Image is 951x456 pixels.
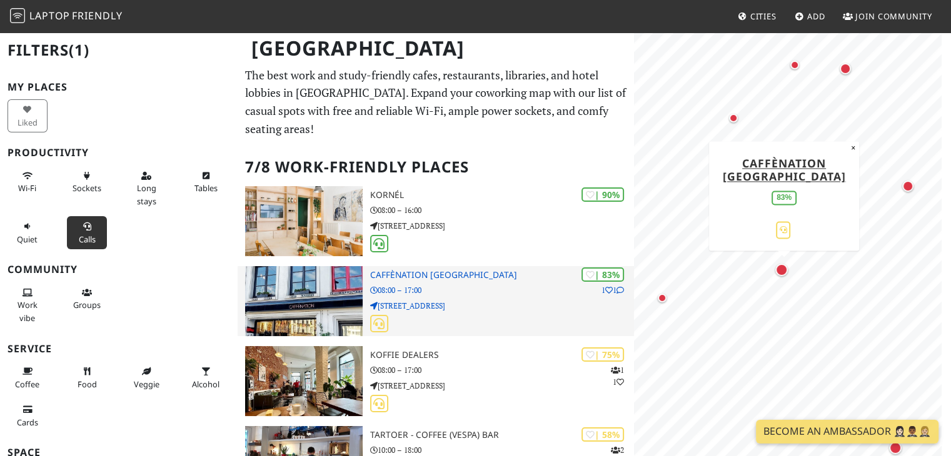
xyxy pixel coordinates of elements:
h3: Productivity [8,147,230,159]
span: Veggie [134,379,159,390]
button: Close popup [847,141,859,155]
p: 08:00 – 17:00 [370,284,635,296]
span: Food [78,379,97,390]
span: Quiet [17,234,38,245]
a: Caffènation [GEOGRAPHIC_DATA] [723,156,846,184]
span: Stable Wi-Fi [18,182,36,194]
p: [STREET_ADDRESS] [370,380,635,392]
p: [STREET_ADDRESS] [370,220,635,232]
span: (1) [69,39,89,60]
p: 1 1 [611,364,624,388]
button: Tables [186,166,226,199]
button: Veggie [126,361,166,394]
h3: Tartoer - Coffee (Vespa) Bar [370,430,635,440]
p: The best work and study-friendly cafes, restaurants, libraries, and hotel lobbies in [GEOGRAPHIC_... [245,66,626,138]
button: Groups [67,282,107,315]
div: Map marker [658,294,673,309]
h3: My Places [8,81,230,93]
h3: Kornél [370,190,635,201]
a: LaptopFriendly LaptopFriendly [10,6,123,27]
a: Cities [733,5,782,27]
span: Laptop [29,9,70,22]
img: Caffènation Antwerp City Center [245,266,362,336]
div: Map marker [729,114,744,129]
span: People working [18,299,38,323]
div: Map marker [902,181,918,197]
span: Add [807,11,825,22]
h2: Filters [8,31,230,69]
button: Cards [8,399,48,432]
span: Video/audio calls [79,234,96,245]
button: Calls [67,216,107,249]
button: Food [67,361,107,394]
div: | 90% [581,187,624,202]
div: Map marker [790,61,805,76]
h3: Service [8,343,230,355]
button: Coffee [8,361,48,394]
div: | 83% [581,267,624,282]
img: Kornél [245,186,362,256]
h3: Koffie Dealers [370,350,635,360]
p: 2 [611,444,624,456]
button: Quiet [8,216,48,249]
h3: Caffènation [GEOGRAPHIC_DATA] [370,270,635,280]
div: | 58% [581,427,624,442]
div: 83% [772,191,797,205]
h1: [GEOGRAPHIC_DATA] [241,31,631,66]
img: LaptopFriendly [10,8,25,23]
span: Friendly [72,9,122,22]
p: 10:00 – 18:00 [370,444,635,456]
h3: Community [8,264,230,275]
p: 08:00 – 16:00 [370,204,635,216]
img: Koffie Dealers [245,346,362,416]
button: Wi-Fi [8,166,48,199]
button: Work vibe [8,282,48,328]
span: Alcohol [192,379,219,390]
span: Group tables [73,299,101,310]
span: Work-friendly tables [194,182,218,194]
button: Sockets [67,166,107,199]
div: Map marker [775,264,793,281]
div: | 75% [581,347,624,362]
span: Join Community [855,11,932,22]
div: Map marker [840,63,856,79]
p: 08:00 – 17:00 [370,364,635,376]
a: Add [790,5,830,27]
span: Long stays [137,182,156,206]
span: Coffee [15,379,39,390]
p: [STREET_ADDRESS] [370,300,635,312]
a: Kornél | 90% Kornél 08:00 – 16:00 [STREET_ADDRESS] [238,186,634,256]
button: Alcohol [186,361,226,394]
span: Power sockets [73,182,101,194]
h2: 7/8 Work-Friendly Places [245,148,626,186]
p: 1 1 [601,284,624,296]
span: Credit cards [17,417,38,428]
button: Long stays [126,166,166,211]
a: Koffie Dealers | 75% 11 Koffie Dealers 08:00 – 17:00 [STREET_ADDRESS] [238,346,634,416]
a: Caffènation Antwerp City Center | 83% 11 Caffènation [GEOGRAPHIC_DATA] 08:00 – 17:00 [STREET_ADDR... [238,266,634,336]
a: Join Community [838,5,937,27]
span: Cities [750,11,777,22]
